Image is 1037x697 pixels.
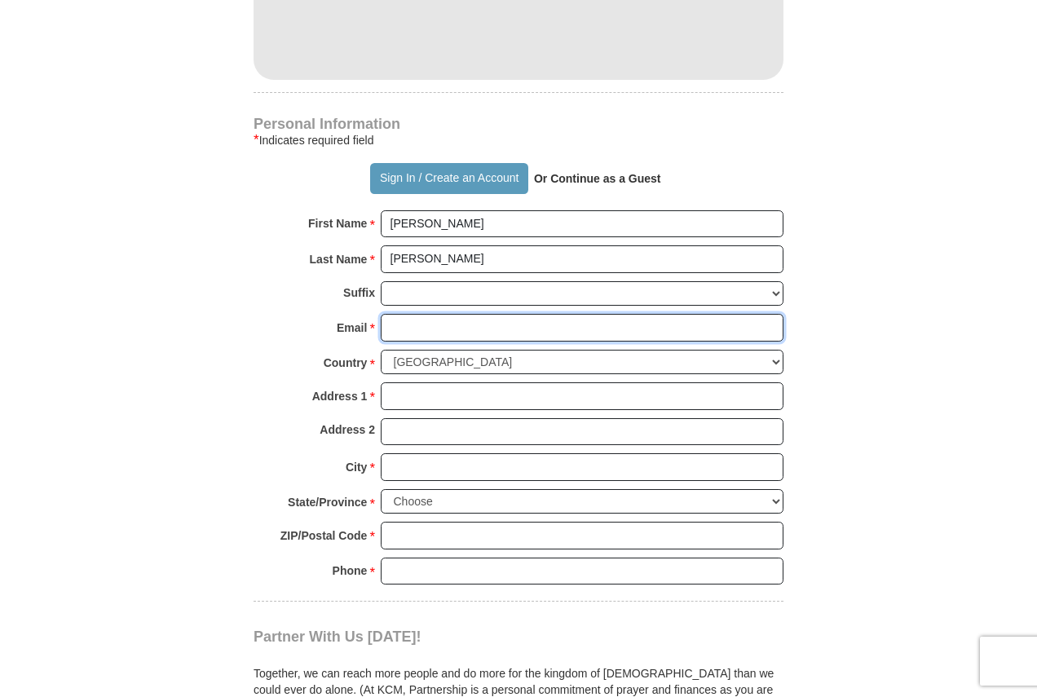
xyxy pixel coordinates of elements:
[534,172,661,185] strong: Or Continue as a Guest
[346,456,367,479] strong: City
[320,418,375,441] strong: Address 2
[280,524,368,547] strong: ZIP/Postal Code
[288,491,367,514] strong: State/Province
[343,281,375,304] strong: Suffix
[310,248,368,271] strong: Last Name
[370,163,527,194] button: Sign In / Create an Account
[254,130,783,150] div: Indicates required field
[324,351,368,374] strong: Country
[254,629,421,645] span: Partner With Us [DATE]!
[308,212,367,235] strong: First Name
[312,385,368,408] strong: Address 1
[337,316,367,339] strong: Email
[333,559,368,582] strong: Phone
[254,117,783,130] h4: Personal Information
